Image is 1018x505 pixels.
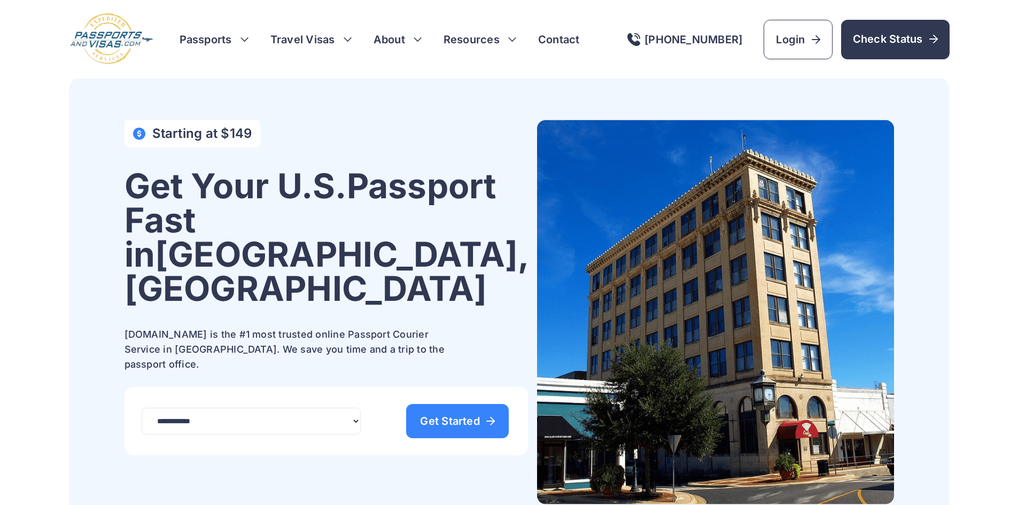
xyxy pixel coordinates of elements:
a: About [374,32,405,47]
h4: Starting at $149 [152,126,252,141]
h1: Get Your U.S. Passport Fast in [GEOGRAPHIC_DATA], [GEOGRAPHIC_DATA] [125,169,529,306]
a: Get Started [406,404,509,438]
img: Logo [69,13,154,66]
p: [DOMAIN_NAME] is the #1 most trusted online Passport Courier Service in [GEOGRAPHIC_DATA]. We sav... [125,327,456,372]
h3: Resources [444,32,517,47]
a: [PHONE_NUMBER] [627,33,742,46]
span: Get Started [420,416,495,426]
a: Login [764,20,832,59]
span: Login [776,32,820,47]
a: Contact [538,32,580,47]
span: Check Status [853,32,938,46]
h3: Passports [180,32,249,47]
h3: Travel Visas [270,32,352,47]
a: Check Status [841,20,950,59]
img: Get Your U.S. Passport Fast in Riverside [537,120,894,504]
